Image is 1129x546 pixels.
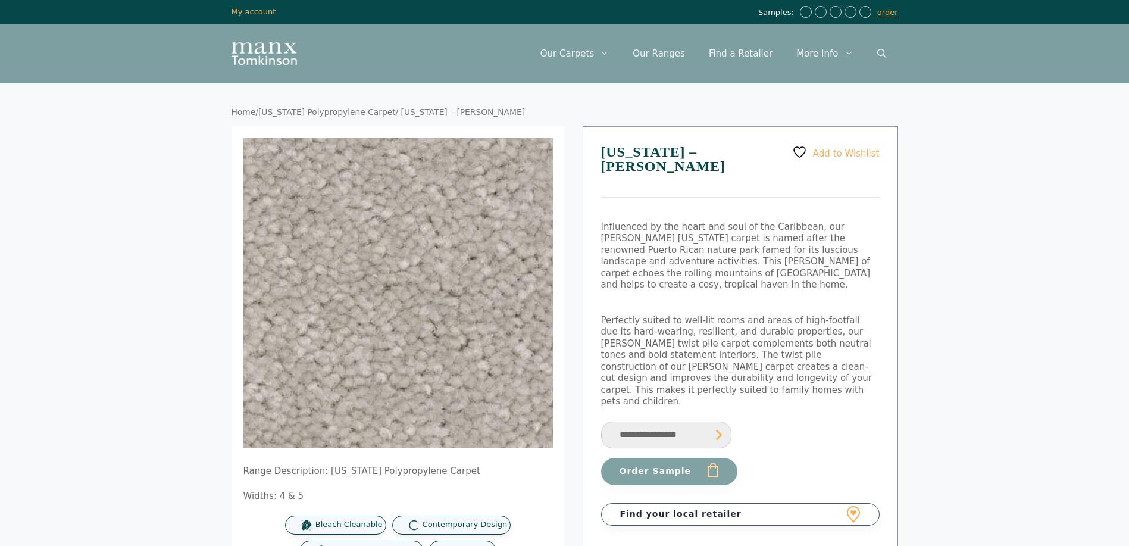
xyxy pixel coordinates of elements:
[232,42,297,65] img: Manx Tomkinson
[528,36,621,71] a: Our Carpets
[601,458,737,485] button: Order Sample
[697,36,784,71] a: Find a Retailer
[423,520,508,530] span: Contemporary Design
[258,107,396,117] a: [US_STATE] Polypropylene Carpet
[601,503,880,526] a: Find your local retailer
[232,107,898,118] nav: Breadcrumb
[758,8,797,18] span: Samples:
[865,36,898,71] a: Open Search Bar
[621,36,697,71] a: Our Ranges
[243,466,553,478] p: Range Description: [US_STATE] Polypropylene Carpet
[601,315,872,407] span: Perfectly suited to well-lit rooms and areas of high-footfall due its hard-wearing, resilient, an...
[232,107,256,117] a: Home
[601,221,880,291] p: Influenced by the heart and soul of the Caribbean, our [PERSON_NAME] [US_STATE] carpet is named a...
[243,491,553,503] p: Widths: 4 & 5
[315,520,383,530] span: Bleach Cleanable
[784,36,865,71] a: More Info
[813,148,880,158] span: Add to Wishlist
[877,8,898,17] a: order
[601,145,880,198] h1: [US_STATE] – [PERSON_NAME]
[792,145,879,160] a: Add to Wishlist
[528,36,898,71] nav: Primary
[232,7,276,16] a: My account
